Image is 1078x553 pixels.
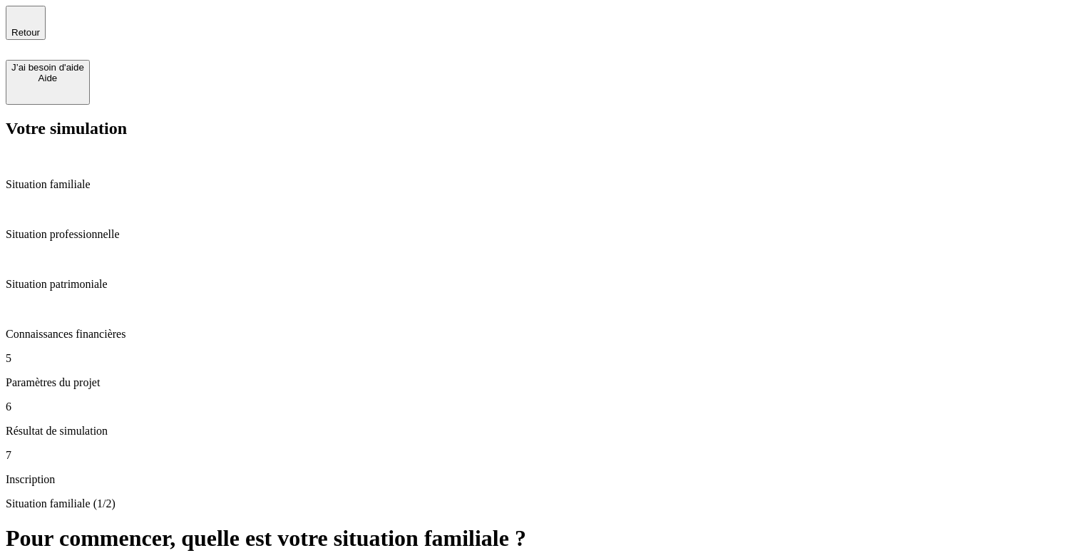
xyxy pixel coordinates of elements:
p: Résultat de simulation [6,425,1072,438]
div: Aide [11,73,84,83]
h1: Pour commencer, quelle est votre situation familiale ? [6,525,1072,552]
p: 7 [6,449,1072,462]
button: Retour [6,6,46,40]
p: Situation familiale [6,178,1072,191]
div: J’ai besoin d'aide [11,62,84,73]
h2: Votre simulation [6,119,1072,138]
p: Situation professionnelle [6,228,1072,241]
p: Paramètres du projet [6,376,1072,389]
p: 6 [6,400,1072,413]
p: Connaissances financières [6,328,1072,341]
p: 5 [6,352,1072,365]
p: Situation familiale (1/2) [6,497,1072,510]
button: J’ai besoin d'aideAide [6,60,90,105]
span: Retour [11,27,40,38]
p: Situation patrimoniale [6,278,1072,291]
p: Inscription [6,473,1072,486]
